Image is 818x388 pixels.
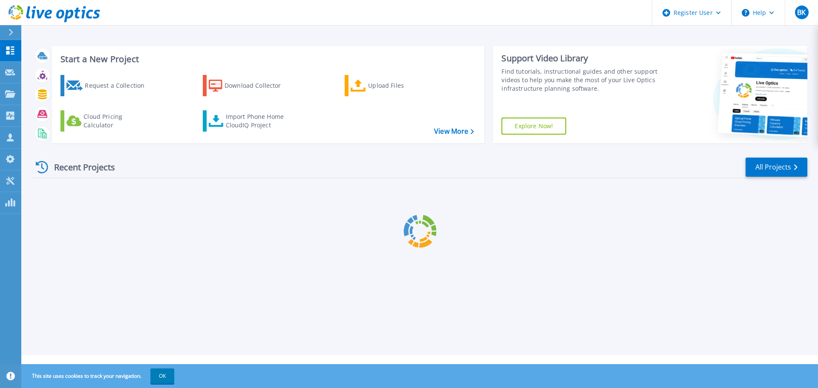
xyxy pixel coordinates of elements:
[368,77,436,94] div: Upload Files
[501,53,662,64] div: Support Video Library
[23,368,174,384] span: This site uses cookies to track your navigation.
[345,75,440,96] a: Upload Files
[84,112,152,129] div: Cloud Pricing Calculator
[85,77,153,94] div: Request a Collection
[60,55,474,64] h3: Start a New Project
[60,110,156,132] a: Cloud Pricing Calculator
[203,75,298,96] a: Download Collector
[225,77,293,94] div: Download Collector
[226,112,292,129] div: Import Phone Home CloudIQ Project
[60,75,156,96] a: Request a Collection
[33,157,127,178] div: Recent Projects
[434,127,474,135] a: View More
[797,9,806,16] span: BK
[150,368,174,384] button: OK
[501,67,662,93] div: Find tutorials, instructional guides and other support videos to help you make the most of your L...
[501,118,566,135] a: Explore Now!
[746,158,807,177] a: All Projects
